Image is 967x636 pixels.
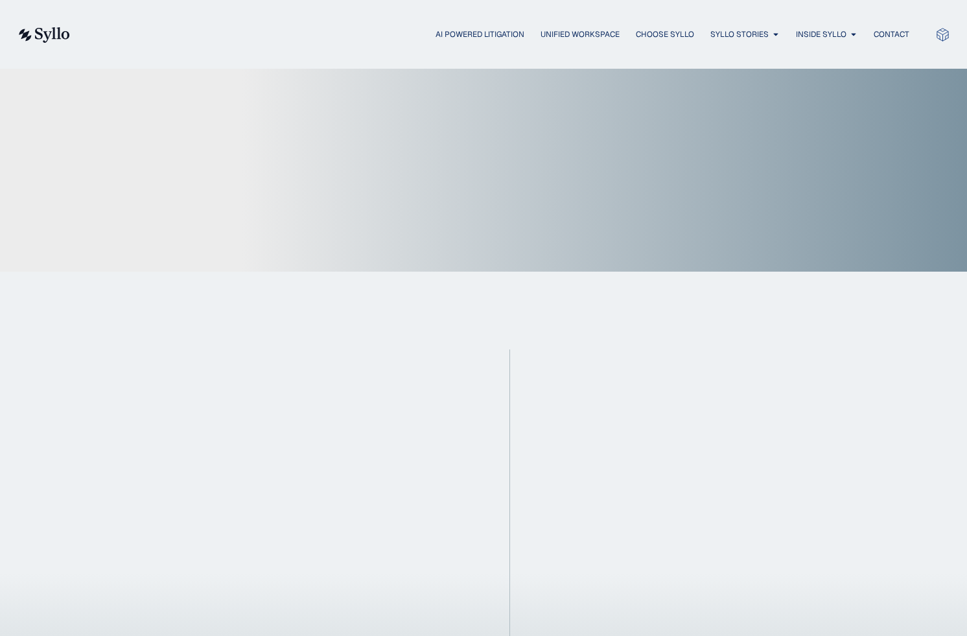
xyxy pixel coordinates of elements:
div: Menu Toggle [96,29,909,41]
img: syllo [17,27,70,43]
a: Unified Workspace [541,29,620,40]
nav: Menu [96,29,909,41]
a: Contact [874,29,909,40]
a: AI Powered Litigation [436,29,524,40]
a: Syllo Stories [710,29,769,40]
a: Inside Syllo [796,29,846,40]
a: Choose Syllo [636,29,694,40]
